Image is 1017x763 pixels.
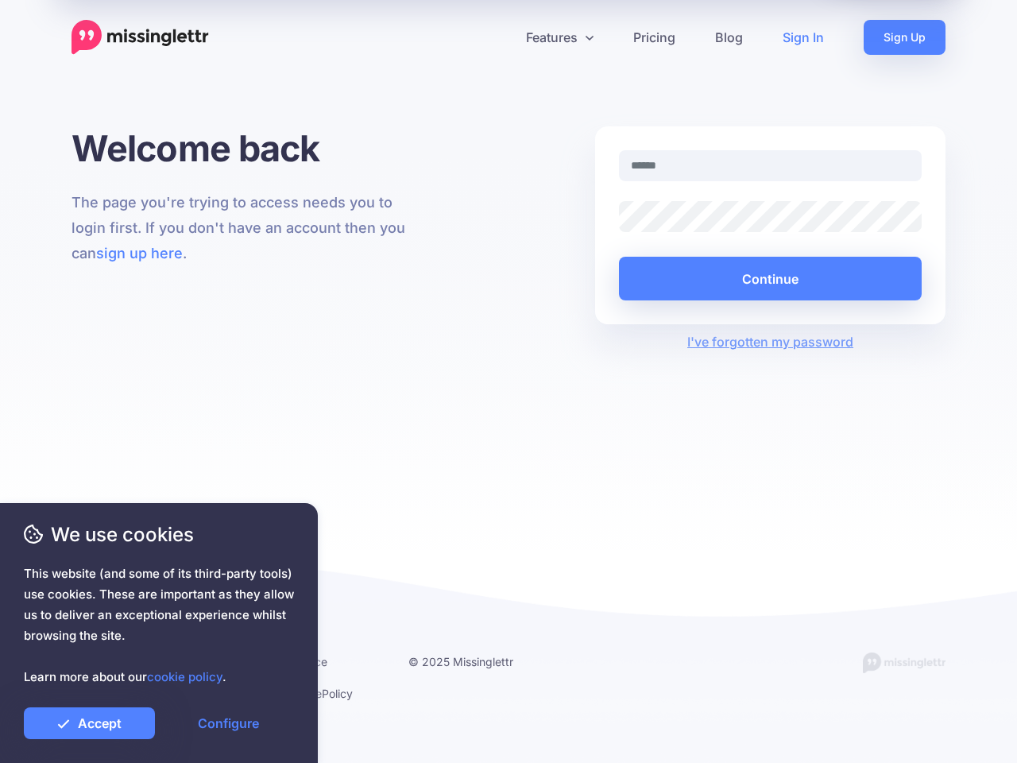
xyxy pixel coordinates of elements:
[864,20,945,55] a: Sign Up
[687,334,853,350] a: I've forgotten my password
[147,669,222,684] a: cookie policy
[72,190,422,266] p: The page you're trying to access needs you to login first. If you don't have an account then you ...
[506,20,613,55] a: Features
[24,707,155,739] a: Accept
[763,20,844,55] a: Sign In
[24,564,294,687] span: This website (and some of its third-party tools) use cookies. These are important as they allow u...
[619,257,922,300] button: Continue
[613,20,695,55] a: Pricing
[163,707,294,739] a: Configure
[408,652,553,672] li: © 2025 Missinglettr
[24,521,294,548] span: We use cookies
[695,20,763,55] a: Blog
[72,126,422,170] h1: Welcome back
[96,245,183,261] a: sign up here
